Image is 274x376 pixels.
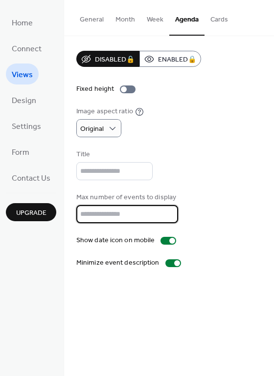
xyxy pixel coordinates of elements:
span: Form [12,145,29,160]
span: Settings [12,119,41,134]
a: Connect [6,38,47,59]
span: Contact Us [12,171,50,186]
a: Views [6,63,39,84]
div: Max number of events to display [76,192,176,203]
div: Show date icon on mobile [76,235,155,246]
span: Home [12,16,33,31]
button: Upgrade [6,203,56,221]
a: Contact Us [6,167,56,188]
span: Original [80,123,104,136]
a: Form [6,141,35,162]
span: Upgrade [16,208,46,218]
div: Minimize event description [76,258,160,268]
a: Design [6,89,42,110]
div: Fixed height [76,84,114,94]
a: Settings [6,115,47,136]
a: Home [6,12,39,33]
div: Title [76,149,151,160]
span: Views [12,67,33,83]
span: Design [12,93,36,108]
div: Image aspect ratio [76,106,133,117]
span: Connect [12,42,42,57]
